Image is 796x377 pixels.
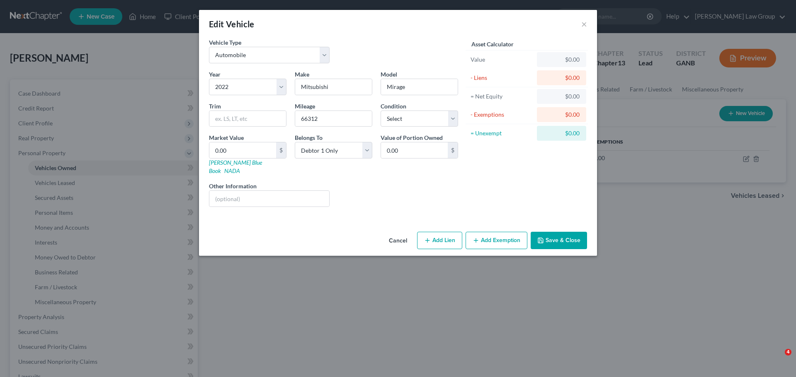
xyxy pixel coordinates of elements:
[381,102,406,110] label: Condition
[544,110,580,119] div: $0.00
[471,92,533,101] div: = Net Equity
[295,71,309,78] span: Make
[471,55,533,64] div: Value
[544,92,580,101] div: $0.00
[417,232,462,249] button: Add Lien
[382,233,414,249] button: Cancel
[581,19,587,29] button: ×
[295,102,315,110] label: Mileage
[295,79,372,95] input: ex. Nissan
[209,70,221,79] label: Year
[209,142,276,158] input: 0.00
[209,159,262,174] a: [PERSON_NAME] Blue Book
[466,232,527,249] button: Add Exemption
[381,142,448,158] input: 0.00
[544,74,580,82] div: $0.00
[768,349,788,369] iframe: Intercom live chat
[209,102,221,110] label: Trim
[471,110,533,119] div: - Exemptions
[276,142,286,158] div: $
[209,191,329,207] input: (optional)
[209,133,244,142] label: Market Value
[448,142,458,158] div: $
[209,18,255,30] div: Edit Vehicle
[544,55,580,64] div: $0.00
[381,133,443,142] label: Value of Portion Owned
[295,111,372,127] input: --
[209,111,286,127] input: ex. LS, LT, etc
[209,38,241,47] label: Vehicle Type
[471,40,514,48] label: Asset Calculator
[224,167,240,174] a: NADA
[544,129,580,137] div: $0.00
[785,349,791,355] span: 4
[531,232,587,249] button: Save & Close
[381,70,397,79] label: Model
[381,79,458,95] input: ex. Altima
[295,134,323,141] span: Belongs To
[209,182,257,190] label: Other Information
[471,74,533,82] div: - Liens
[471,129,533,137] div: = Unexempt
